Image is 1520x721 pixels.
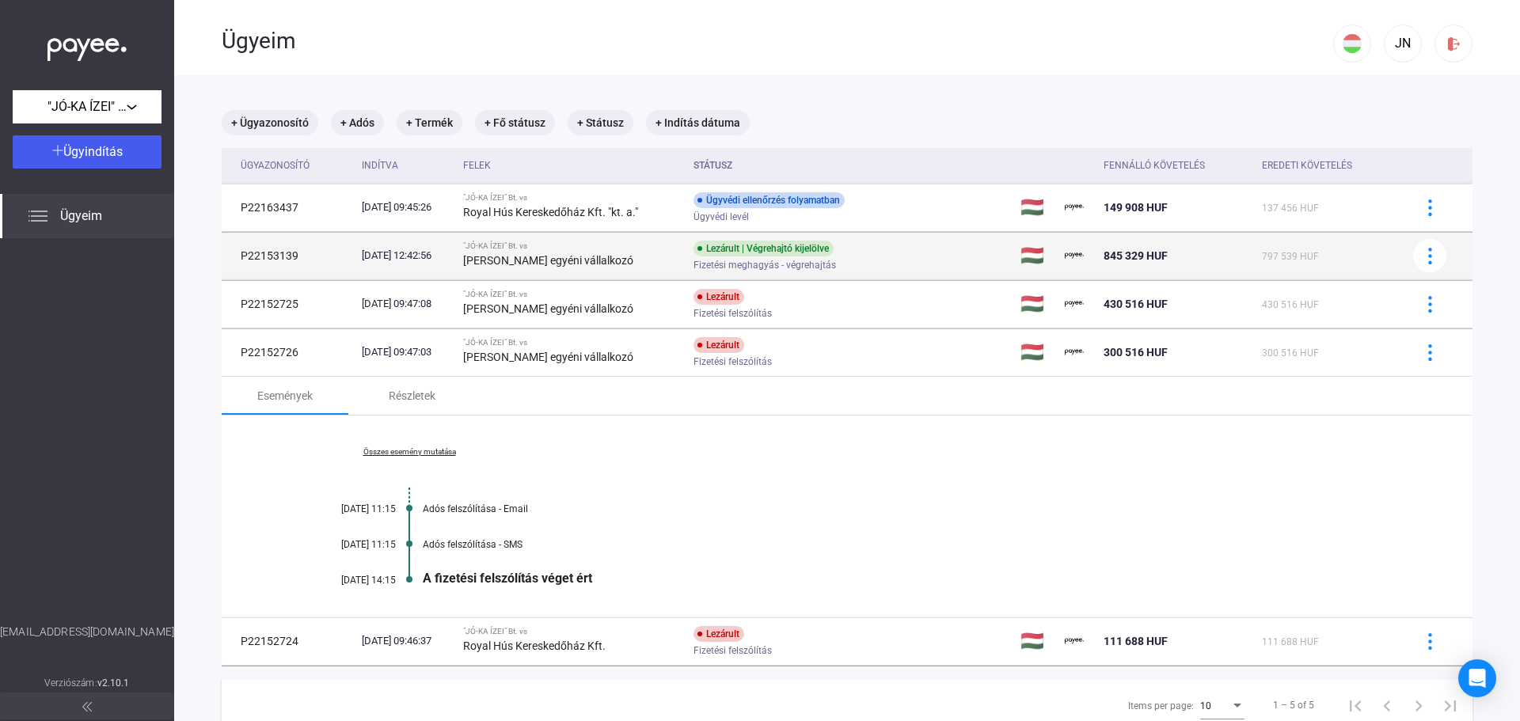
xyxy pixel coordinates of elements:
[362,296,450,312] div: [DATE] 09:47:08
[362,344,450,360] div: [DATE] 09:47:03
[463,302,633,315] strong: [PERSON_NAME] egyéni vállalkozó
[60,207,102,226] span: Ügyeim
[1262,299,1319,310] span: 430 516 HUF
[693,192,845,208] div: Ügyvédi ellenőrzés folyamatban
[362,248,450,264] div: [DATE] 12:42:56
[1262,251,1319,262] span: 797 539 HUF
[13,90,161,123] button: "JÓ-KA ÍZEI" Bt.
[1384,25,1422,63] button: JN
[97,677,130,689] strong: v2.10.1
[1065,632,1084,651] img: payee-logo
[362,156,398,175] div: Indítva
[222,28,1333,55] div: Ügyeim
[1104,298,1168,310] span: 430 516 HUF
[301,447,518,457] a: Összes esemény mutatása
[241,156,349,175] div: Ügyazonosító
[28,207,47,226] img: list.svg
[1014,232,1059,279] td: 🇭🇺
[1434,25,1472,63] button: logout-red
[1065,294,1084,313] img: payee-logo
[1200,696,1244,715] mat-select: Items per page:
[257,386,313,405] div: Események
[475,110,555,135] mat-chip: + Fő státusz
[1422,633,1438,650] img: more-blue
[1413,287,1446,321] button: more-blue
[423,503,1393,514] div: Adós felszólítása - Email
[463,254,633,267] strong: [PERSON_NAME] egyéni vállalkozó
[693,304,772,323] span: Fizetési felszólítás
[222,280,355,328] td: P22152725
[222,184,355,231] td: P22163437
[1104,156,1205,175] div: Fennálló követelés
[1422,344,1438,361] img: more-blue
[47,97,127,116] span: "JÓ-KA ÍZEI" Bt.
[693,207,749,226] span: Ügyvédi levél
[301,503,396,514] div: [DATE] 11:15
[1014,617,1059,665] td: 🇭🇺
[646,110,750,135] mat-chip: + Indítás dátuma
[463,241,682,251] div: "JÓ-KA ÍZEI" Bt. vs
[222,232,355,279] td: P22153139
[1262,203,1319,214] span: 137 456 HUF
[1104,635,1168,647] span: 111 688 HUF
[397,110,462,135] mat-chip: + Termék
[463,156,491,175] div: Felek
[693,337,744,353] div: Lezárult
[52,145,63,156] img: plus-white.svg
[1104,201,1168,214] span: 149 908 HUF
[693,352,772,371] span: Fizetési felszólítás
[1413,239,1446,272] button: more-blue
[1262,156,1352,175] div: Eredeti követelés
[1403,689,1434,721] button: Next page
[1104,249,1168,262] span: 845 329 HUF
[1371,689,1403,721] button: Previous page
[362,199,450,215] div: [DATE] 09:45:26
[693,641,772,660] span: Fizetési felszólítás
[1389,34,1416,53] div: JN
[222,328,355,376] td: P22152726
[1422,199,1438,216] img: more-blue
[13,135,161,169] button: Ügyindítás
[1262,636,1319,647] span: 111 688 HUF
[463,338,682,347] div: "JÓ-KA ÍZEI" Bt. vs
[687,148,1013,184] th: Státusz
[222,110,318,135] mat-chip: + Ügyazonosító
[1065,198,1084,217] img: payee-logo
[362,156,450,175] div: Indítva
[1104,346,1168,359] span: 300 516 HUF
[693,626,744,642] div: Lezárult
[463,193,682,203] div: "JÓ-KA ÍZEI" Bt. vs
[693,241,834,256] div: Lezárult | Végrehajtó kijelölve
[331,110,384,135] mat-chip: + Adós
[1014,328,1059,376] td: 🇭🇺
[222,617,355,665] td: P22152724
[1413,336,1446,369] button: more-blue
[301,539,396,550] div: [DATE] 11:15
[463,290,682,299] div: "JÓ-KA ÍZEI" Bt. vs
[82,702,92,712] img: arrow-double-left-grey.svg
[362,633,450,649] div: [DATE] 09:46:37
[1065,343,1084,362] img: payee-logo
[463,351,633,363] strong: [PERSON_NAME] egyéni vállalkozó
[1104,156,1248,175] div: Fennálló követelés
[1262,156,1393,175] div: Eredeti követelés
[1014,280,1059,328] td: 🇭🇺
[389,386,435,405] div: Részletek
[1014,184,1059,231] td: 🇭🇺
[568,110,633,135] mat-chip: + Státusz
[693,289,744,305] div: Lezárult
[1422,296,1438,313] img: more-blue
[1273,696,1314,715] div: 1 – 5 of 5
[693,256,836,275] span: Fizetési meghagyás - végrehajtás
[1434,689,1466,721] button: Last page
[1128,696,1194,715] div: Items per page:
[1446,36,1462,52] img: logout-red
[1413,191,1446,224] button: more-blue
[1339,689,1371,721] button: First page
[1458,659,1496,697] div: Open Intercom Messenger
[241,156,310,175] div: Ügyazonosító
[463,206,638,218] strong: Royal Hús Kereskedőház Kft. "kt. a."
[1065,246,1084,265] img: payee-logo
[1333,25,1371,63] button: HU
[463,627,682,636] div: "JÓ-KA ÍZEI" Bt. vs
